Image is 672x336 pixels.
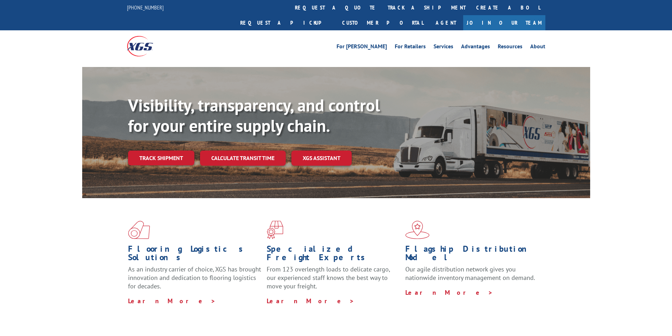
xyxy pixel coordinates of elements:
a: Agent [429,15,463,30]
img: xgs-icon-total-supply-chain-intelligence-red [128,221,150,239]
a: Learn More > [267,297,355,305]
a: [PHONE_NUMBER] [127,4,164,11]
a: Services [434,44,453,51]
p: From 123 overlength loads to delicate cargo, our experienced staff knows the best way to move you... [267,265,400,297]
a: Resources [498,44,522,51]
a: Calculate transit time [200,151,286,166]
a: Customer Portal [337,15,429,30]
a: About [530,44,545,51]
a: Learn More > [405,288,493,297]
img: xgs-icon-focused-on-flooring-red [267,221,283,239]
a: Advantages [461,44,490,51]
a: Track shipment [128,151,194,165]
a: For [PERSON_NAME] [337,44,387,51]
h1: Flooring Logistics Solutions [128,245,261,265]
b: Visibility, transparency, and control for your entire supply chain. [128,94,380,136]
h1: Flagship Distribution Model [405,245,539,265]
a: Request a pickup [235,15,337,30]
span: Our agile distribution network gives you nationwide inventory management on demand. [405,265,535,282]
h1: Specialized Freight Experts [267,245,400,265]
span: As an industry carrier of choice, XGS has brought innovation and dedication to flooring logistics... [128,265,261,290]
img: xgs-icon-flagship-distribution-model-red [405,221,430,239]
a: XGS ASSISTANT [291,151,352,166]
a: Learn More > [128,297,216,305]
a: Join Our Team [463,15,545,30]
a: For Retailers [395,44,426,51]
